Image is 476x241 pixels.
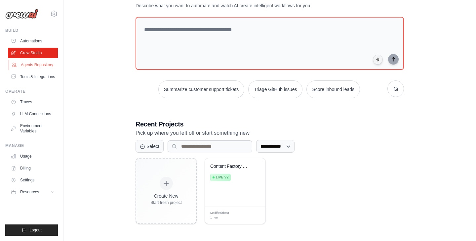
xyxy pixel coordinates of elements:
a: Billing [8,163,58,173]
p: Describe what you want to automate and watch AI create intelligent workflows for you [136,2,358,9]
a: LLM Connections [8,109,58,119]
button: Get new suggestions [387,80,404,97]
button: Score inbound leads [306,80,360,98]
span: Edit [250,213,256,218]
div: Create New [150,193,182,199]
div: Manage deployment [231,213,247,218]
span: Live v2 [216,175,228,180]
button: Click to speak your automation idea [373,55,383,65]
div: Manage [5,143,58,148]
a: Settings [8,175,58,185]
a: Environment Variables [8,120,58,136]
div: Build [5,28,58,33]
a: Automations [8,36,58,46]
button: Resources [8,187,58,197]
a: Crew Studio [8,48,58,58]
a: Tools & Integrations [8,72,58,82]
span: Modified about 1 hour [210,211,231,220]
a: Agents Repository [9,60,59,70]
div: Content Factory - Multiplataforma Completa [210,164,250,169]
span: Logout [29,227,42,233]
h3: Recent Projects [136,120,404,129]
img: Logo [5,9,38,19]
a: Usage [8,151,58,162]
button: Logout [5,224,58,236]
div: Start fresh project [150,200,182,205]
span: Manage [231,213,243,218]
span: Resources [20,189,39,195]
button: Triage GitHub issues [248,80,302,98]
p: Pick up where you left off or start something new [136,129,404,137]
div: Operate [5,89,58,94]
a: Traces [8,97,58,107]
button: Select [136,140,164,153]
button: Summarize customer support tickets [158,80,244,98]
